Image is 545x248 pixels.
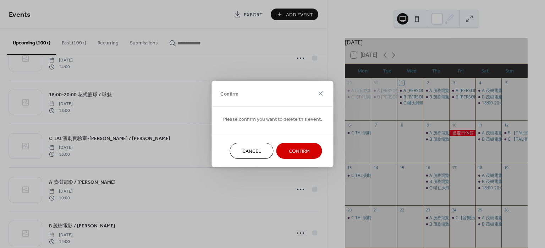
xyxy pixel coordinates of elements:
[223,116,322,123] span: Please confirm you want to delete this event.
[220,90,238,98] span: Confirm
[242,148,261,155] span: Cancel
[230,143,274,159] button: Cancel
[276,143,322,159] button: Confirm
[289,148,310,155] span: Confirm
